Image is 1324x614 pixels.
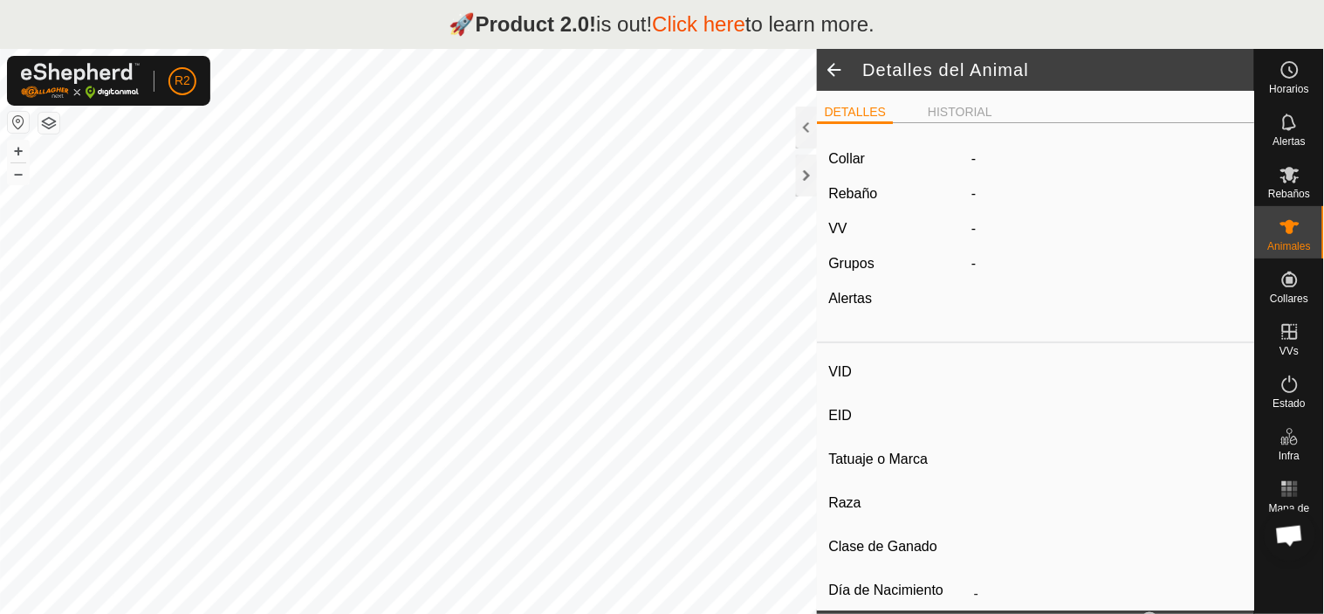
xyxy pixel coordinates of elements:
[1259,503,1320,524] span: Mapa de Calor
[828,404,966,427] label: EID
[828,361,966,383] label: VID
[1279,451,1300,461] span: Infra
[828,186,877,201] label: Rebaño
[21,63,140,99] img: Logo Gallagher
[476,12,597,36] strong: Product 2.0!
[8,141,29,162] button: +
[828,492,966,514] label: Raza
[828,448,966,471] label: Tatuaje o Marca
[817,103,893,124] li: DETALLES
[1268,241,1311,252] span: Animales
[964,253,1250,274] div: -
[828,535,966,558] label: Clase de Ganado
[971,221,976,236] app-display-virtual-paddock-transition: -
[8,112,29,133] button: Restablecer Mapa
[652,12,745,36] a: Click here
[38,113,59,134] button: Capas del Mapa
[971,148,976,169] label: -
[1273,398,1306,409] span: Estado
[828,291,872,306] label: Alertas
[862,59,1254,80] h2: Detalles del Animal
[175,72,190,90] span: R2
[828,579,966,602] label: Día de Nacimiento
[1268,189,1310,199] span: Rebaños
[8,163,29,184] button: –
[1273,136,1306,147] span: Alertas
[1279,346,1299,356] span: VVs
[828,221,847,236] label: VV
[1270,84,1309,94] span: Horarios
[1264,509,1316,562] div: Chat abierto
[828,256,874,271] label: Grupos
[449,9,875,40] p: 🚀 is out! to learn more.
[921,103,999,121] li: HISTORIAL
[1270,293,1308,304] span: Collares
[828,148,865,169] label: Collar
[971,186,976,201] span: -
